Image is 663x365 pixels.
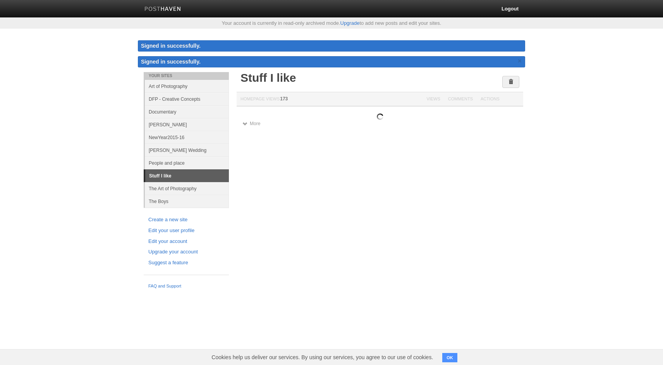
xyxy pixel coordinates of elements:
a: × [516,56,523,66]
div: Signed in successfully. [138,40,525,52]
a: More [242,121,260,126]
a: Stuff I like [145,170,229,182]
img: loading.gif [377,114,383,120]
a: Documentary [145,105,229,118]
a: [PERSON_NAME] Wedding [145,144,229,157]
button: OK [442,353,457,362]
a: Upgrade your account [148,248,224,256]
a: Suggest a feature [148,259,224,267]
li: Your Sites [144,72,229,80]
span: Cookies help us deliver our services. By using our services, you agree to our use of cookies. [204,350,441,365]
a: People and place [145,157,229,169]
img: Posthaven-bar [144,7,181,12]
a: [PERSON_NAME] [145,118,229,131]
a: Edit your user profile [148,227,224,235]
a: FAQ and Support [148,283,224,290]
div: Your account is currently in read-only archived mode. to add new posts and edit your sites. [138,21,525,26]
a: Stuff I like [240,71,296,84]
a: The Boys [145,195,229,208]
a: Create a new site [148,216,224,224]
a: DFP - Creative Concepts [145,93,229,105]
th: Actions [477,92,523,107]
span: Signed in successfully. [141,59,201,65]
a: Upgrade [340,20,360,26]
a: Art of Photography [145,80,229,93]
th: Homepage Views [237,92,423,107]
span: 173 [280,96,288,102]
a: Edit your account [148,238,224,246]
a: NewYear2015-16 [145,131,229,144]
th: Comments [444,92,477,107]
a: The Art of Photography [145,182,229,195]
th: Views [423,92,444,107]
